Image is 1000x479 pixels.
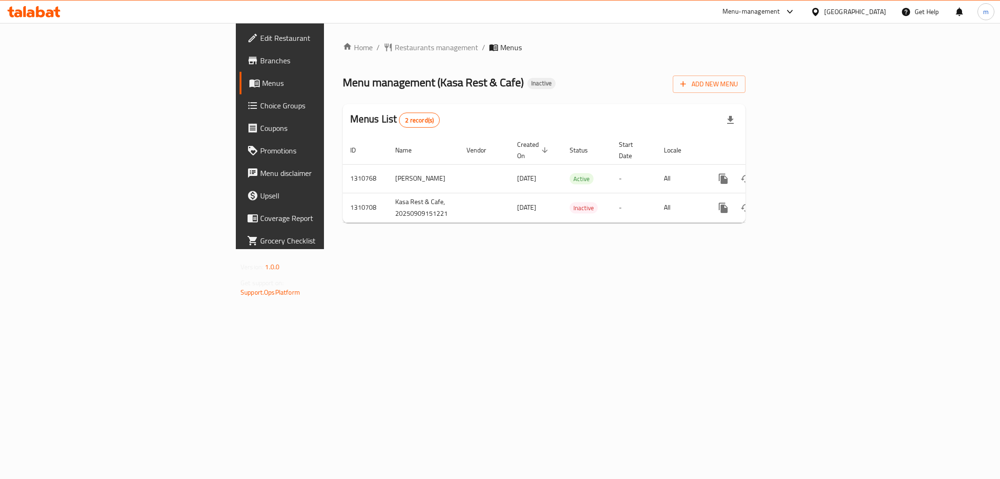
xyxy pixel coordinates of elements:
span: Menu management ( Kasa Rest & Cafe ) [343,72,524,93]
a: Menu disclaimer [240,162,403,184]
a: Grocery Checklist [240,229,403,252]
span: Active [570,174,594,184]
span: Created On [517,139,551,161]
button: more [712,197,735,219]
td: All [656,193,705,222]
a: Restaurants management [383,42,478,53]
div: [GEOGRAPHIC_DATA] [824,7,886,17]
nav: breadcrumb [343,42,745,53]
span: Edit Restaurant [260,32,395,44]
h2: Menus List [350,112,440,128]
span: Grocery Checklist [260,235,395,246]
a: Edit Restaurant [240,27,403,49]
span: 2 record(s) [399,116,439,125]
span: Promotions [260,145,395,156]
a: Support.OpsPlatform [241,286,300,298]
div: Menu-management [722,6,780,17]
span: Version: [241,261,263,273]
span: Branches [260,55,395,66]
a: Coupons [240,117,403,139]
span: Upsell [260,190,395,201]
div: Total records count [399,113,440,128]
th: Actions [705,136,810,165]
button: more [712,167,735,190]
span: Choice Groups [260,100,395,111]
span: ID [350,144,368,156]
span: Start Date [619,139,645,161]
td: Kasa Rest & Cafe, 20250909151221 [388,193,459,222]
button: Change Status [735,167,757,190]
a: Promotions [240,139,403,162]
td: [PERSON_NAME] [388,164,459,193]
span: Locale [664,144,693,156]
span: Inactive [570,203,598,213]
td: All [656,164,705,193]
span: 1.0.0 [265,261,279,273]
a: Menus [240,72,403,94]
li: / [482,42,485,53]
span: Name [395,144,424,156]
span: Vendor [466,144,498,156]
span: m [983,7,989,17]
div: Active [570,173,594,184]
span: Menu disclaimer [260,167,395,179]
span: Menus [500,42,522,53]
span: Add New Menu [680,78,738,90]
a: Branches [240,49,403,72]
span: Status [570,144,600,156]
a: Upsell [240,184,403,207]
td: - [611,193,656,222]
span: [DATE] [517,201,536,213]
td: - [611,164,656,193]
span: Restaurants management [395,42,478,53]
div: Export file [719,109,742,131]
table: enhanced table [343,136,810,223]
span: Menus [262,77,395,89]
span: [DATE] [517,172,536,184]
span: Inactive [527,79,556,87]
span: Coverage Report [260,213,395,224]
button: Change Status [735,197,757,219]
a: Choice Groups [240,94,403,117]
a: Coverage Report [240,207,403,229]
span: Get support on: [241,277,284,289]
div: Inactive [527,78,556,89]
div: Inactive [570,202,598,213]
button: Add New Menu [673,76,745,93]
span: Coupons [260,122,395,134]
